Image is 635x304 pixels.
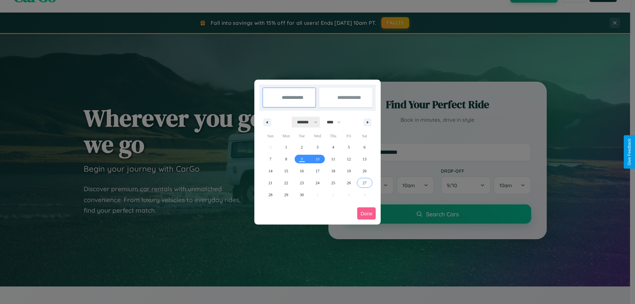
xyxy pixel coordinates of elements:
[347,177,351,189] span: 26
[348,141,350,153] span: 5
[284,189,288,201] span: 29
[278,189,294,201] button: 29
[357,141,372,153] button: 6
[269,189,273,201] span: 28
[300,189,304,201] span: 30
[278,165,294,177] button: 15
[362,165,366,177] span: 20
[325,153,341,165] button: 11
[341,177,357,189] button: 26
[294,189,310,201] button: 30
[341,165,357,177] button: 19
[316,177,319,189] span: 24
[331,153,335,165] span: 11
[284,165,288,177] span: 15
[263,177,278,189] button: 21
[269,165,273,177] span: 14
[325,165,341,177] button: 18
[310,153,325,165] button: 10
[325,177,341,189] button: 25
[263,189,278,201] button: 28
[301,141,303,153] span: 2
[357,165,372,177] button: 20
[362,177,366,189] span: 27
[357,131,372,141] span: Sat
[316,165,319,177] span: 17
[294,131,310,141] span: Tue
[294,177,310,189] button: 23
[294,165,310,177] button: 16
[300,165,304,177] span: 16
[363,141,365,153] span: 6
[294,141,310,153] button: 2
[331,165,335,177] span: 18
[347,153,351,165] span: 12
[331,177,335,189] span: 25
[285,141,287,153] span: 1
[325,141,341,153] button: 4
[325,131,341,141] span: Thu
[263,165,278,177] button: 14
[357,177,372,189] button: 27
[301,153,303,165] span: 9
[278,141,294,153] button: 1
[284,177,288,189] span: 22
[294,153,310,165] button: 9
[341,131,357,141] span: Fri
[357,153,372,165] button: 13
[310,177,325,189] button: 24
[263,153,278,165] button: 7
[285,153,287,165] span: 8
[317,141,318,153] span: 3
[357,207,376,220] button: Done
[341,153,357,165] button: 12
[278,131,294,141] span: Mon
[347,165,351,177] span: 19
[310,131,325,141] span: Wed
[270,153,272,165] span: 7
[341,141,357,153] button: 5
[278,153,294,165] button: 8
[278,177,294,189] button: 22
[300,177,304,189] span: 23
[310,141,325,153] button: 3
[362,153,366,165] span: 13
[627,139,632,165] div: Give Feedback
[269,177,273,189] span: 21
[316,153,319,165] span: 10
[263,131,278,141] span: Sun
[332,141,334,153] span: 4
[310,165,325,177] button: 17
